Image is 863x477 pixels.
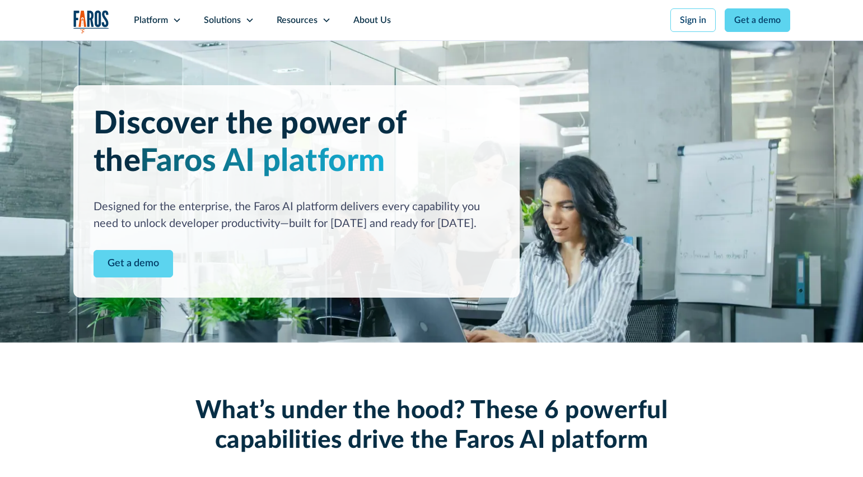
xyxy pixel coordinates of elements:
[94,198,500,232] div: Designed for the enterprise, the Faros AI platform delivers every capability you need to unlock d...
[277,13,318,27] div: Resources
[94,250,173,277] a: Contact Modal
[73,10,109,33] a: home
[94,105,500,180] h1: Discover the power of the
[670,8,716,32] a: Sign in
[204,13,241,27] div: Solutions
[134,13,168,27] div: Platform
[725,8,790,32] a: Get a demo
[73,10,109,33] img: Logo of the analytics and reporting company Faros.
[174,396,689,456] h2: What’s under the hood? These 6 powerful capabilities drive the Faros AI platform
[140,146,385,177] span: Faros AI platform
